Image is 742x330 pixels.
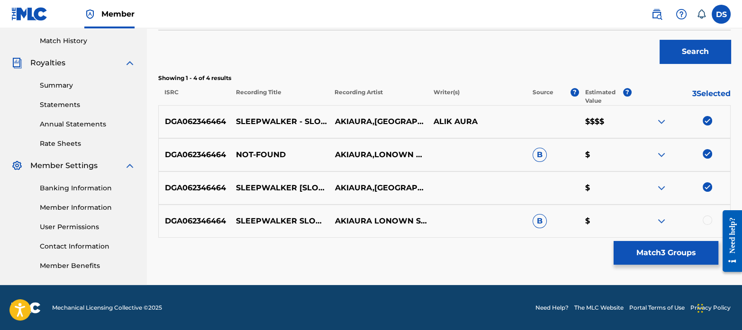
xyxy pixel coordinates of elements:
[40,100,136,110] a: Statements
[329,149,428,161] p: AKIAURA,LONOWN & STM
[40,139,136,149] a: Rate Sheets
[533,88,553,105] p: Source
[660,40,731,63] button: Search
[159,116,230,127] p: DGA062346464
[230,182,329,194] p: SLEEPWALKER [SLOWED]
[159,182,230,194] p: DGA062346464
[703,182,712,192] img: deselect
[328,88,427,105] p: Recording Artist
[427,116,526,127] p: ALIK AURA
[329,182,428,194] p: AKIAURA,[GEOGRAPHIC_DATA],STM
[230,116,329,127] p: SLEEPWALKER - SLOWED
[695,285,742,330] iframe: Chat Widget
[11,57,23,69] img: Royalties
[712,5,731,24] div: User Menu
[656,215,667,227] img: expand
[40,222,136,232] a: User Permissions
[697,294,703,322] div: Drag
[690,303,731,312] a: Privacy Policy
[40,183,136,193] a: Banking Information
[574,303,624,312] a: The MLC Website
[614,241,718,265] button: Match3 Groups
[40,36,136,46] a: Match History
[11,160,23,171] img: Member Settings
[230,215,329,227] p: SLEEPWALKER SLOWED
[579,182,632,194] p: $
[40,261,136,271] a: Member Benefits
[715,203,742,279] iframe: Resource Center
[579,116,632,127] p: $$$$
[11,302,41,313] img: logo
[40,203,136,213] a: Member Information
[579,215,632,227] p: $
[329,215,428,227] p: AKIAURA LONOWN STM
[656,116,667,127] img: expand
[40,241,136,251] a: Contact Information
[623,88,632,97] span: ?
[124,160,136,171] img: expand
[124,57,136,69] img: expand
[676,9,687,20] img: help
[159,149,230,161] p: DGA062346464
[585,88,623,105] p: Estimated Value
[535,303,569,312] a: Need Help?
[672,5,691,24] div: Help
[629,303,685,312] a: Portal Terms of Use
[656,182,667,194] img: expand
[570,88,579,97] span: ?
[101,9,135,19] span: Member
[632,88,731,105] p: 3 Selected
[158,88,229,105] p: ISRC
[159,215,230,227] p: DGA062346464
[40,80,136,90] a: Summary
[656,149,667,161] img: expand
[533,214,547,228] span: B
[30,160,98,171] span: Member Settings
[703,116,712,125] img: deselect
[703,149,712,159] img: deselect
[11,7,48,21] img: MLC Logo
[647,5,666,24] a: Public Search
[158,74,731,82] p: Showing 1 - 4 of 4 results
[579,149,632,161] p: $
[52,303,162,312] span: Mechanical Licensing Collective © 2025
[533,148,547,162] span: B
[84,9,96,20] img: Top Rightsholder
[30,57,65,69] span: Royalties
[427,88,526,105] p: Writer(s)
[651,9,662,20] img: search
[229,88,328,105] p: Recording Title
[230,149,329,161] p: NOT-FOUND
[329,116,428,127] p: AKIAURA,[GEOGRAPHIC_DATA],STM
[697,9,706,19] div: Notifications
[40,119,136,129] a: Annual Statements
